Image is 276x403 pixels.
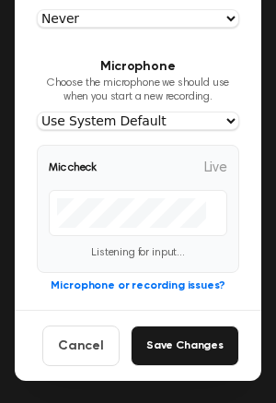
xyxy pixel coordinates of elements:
span: Listening for input... [91,247,184,258]
h3: Microphone [37,57,239,77]
button: Microphone or recording issues? [51,278,224,294]
span: Mic check [49,160,97,176]
button: Save Changes [131,326,239,366]
p: Choose the microphone we should use when you start a new recording. [37,77,239,104]
button: Cancel [42,326,120,366]
span: Live [204,157,227,179]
